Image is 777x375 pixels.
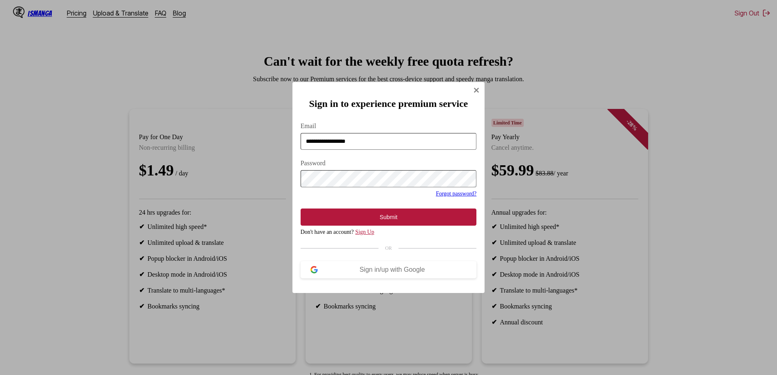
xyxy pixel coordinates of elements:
[301,98,477,109] h2: Sign in to experience premium service
[301,160,477,167] label: Password
[301,209,477,226] button: Submit
[318,266,467,273] div: Sign in/up with Google
[301,229,477,235] div: Don't have an account?
[301,245,477,251] div: OR
[301,261,477,278] button: Sign in/up with Google
[355,229,374,235] a: Sign Up
[436,191,477,197] a: Forgot password?
[473,87,480,93] img: Close
[310,266,318,273] img: google-logo
[292,82,485,293] div: Sign In Modal
[301,122,477,130] label: Email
